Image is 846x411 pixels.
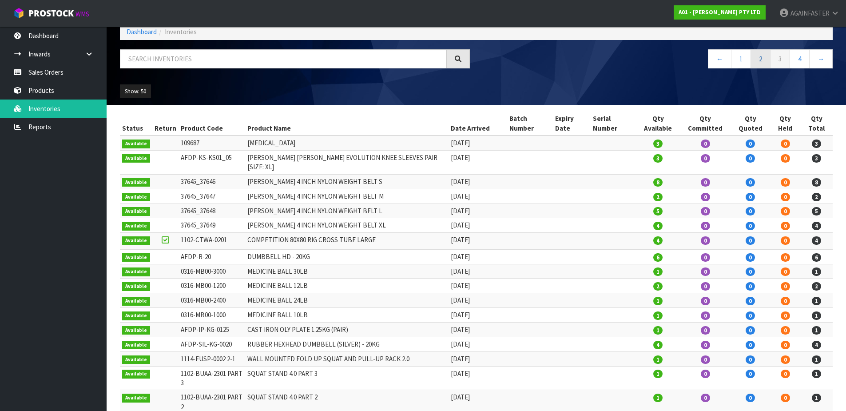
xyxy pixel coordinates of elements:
span: 2 [812,193,821,201]
span: 0 [781,311,790,320]
td: [DATE] [449,323,507,337]
span: 0 [746,236,755,245]
th: Batch Number [507,112,553,136]
span: 2 [812,282,821,291]
td: 37645_37648 [179,204,246,218]
th: Date Arrived [449,112,507,136]
span: 0 [746,193,755,201]
td: [DATE] [449,151,507,175]
th: Serial Number [591,112,636,136]
td: [DATE] [449,249,507,264]
a: 3 [770,49,790,68]
th: Qty Quoted [731,112,771,136]
span: Available [122,222,150,231]
th: Qty Held [771,112,801,136]
span: 0 [701,311,710,320]
th: Status [120,112,152,136]
td: [DATE] [449,264,507,279]
span: 0 [781,140,790,148]
td: 1114-FUSP-0002 2-1 [179,351,246,366]
span: 8 [812,178,821,187]
span: 0 [781,370,790,378]
span: 0 [781,207,790,215]
td: [DATE] [449,136,507,150]
span: 2 [653,193,663,201]
td: CAST IRON OLY PLATE 1.25KG (PAIR) [245,323,449,337]
span: 0 [701,236,710,245]
th: Qty Committed [680,112,731,136]
td: RUBBER HEXHEAD DUMBBELL (SILVER) - 20KG [245,337,449,351]
span: 1 [812,370,821,378]
span: 0 [781,326,790,335]
td: COMPETITION 80X80 RIG CROSS TUBE LARGE [245,233,449,249]
td: 109687 [179,136,246,150]
span: Available [122,193,150,202]
span: 0 [701,193,710,201]
td: 0316-MB00-3000 [179,264,246,279]
th: Qty Available [636,112,680,136]
span: 0 [746,355,755,364]
span: 0 [781,178,790,187]
span: 0 [746,207,755,215]
span: Available [122,341,150,350]
span: 0 [781,267,790,276]
span: 0 [746,178,755,187]
a: Dashboard [127,28,157,36]
span: 4 [653,222,663,230]
span: 0 [746,394,755,402]
span: Available [122,355,150,364]
th: Product Name [245,112,449,136]
span: 0 [781,341,790,349]
span: 1 [812,394,821,402]
td: AFDP-R-20 [179,249,246,264]
span: Available [122,311,150,320]
span: 1 [653,394,663,402]
td: 1102-CTWA-0201 [179,233,246,249]
span: 0 [781,193,790,201]
span: 4 [653,341,663,349]
span: 0 [701,267,710,276]
span: 0 [746,370,755,378]
span: 0 [781,297,790,305]
td: [DATE] [449,351,507,366]
span: 0 [781,282,790,291]
span: Available [122,253,150,262]
span: 2 [653,282,663,291]
td: [PERSON_NAME] [PERSON_NAME] EVOLUTION KNEE SLEEVES PAIR [SIZE: XL] [245,151,449,175]
span: 0 [746,140,755,148]
span: 0 [781,394,790,402]
span: 0 [701,355,710,364]
span: 0 [781,253,790,262]
span: 0 [746,326,755,335]
span: 0 [701,140,710,148]
nav: Page navigation [483,49,833,71]
span: 1 [653,311,663,320]
span: 0 [701,394,710,402]
span: Available [122,154,150,163]
span: 0 [781,236,790,245]
span: 3 [653,140,663,148]
span: 1 [812,326,821,335]
span: 4 [653,236,663,245]
td: 0316-MB00-2400 [179,293,246,308]
span: 1 [653,297,663,305]
span: 1 [653,370,663,378]
span: 1 [653,355,663,364]
span: 5 [653,207,663,215]
td: [DATE] [449,218,507,233]
span: Available [122,207,150,216]
td: DUMBBELL HD - 20KG [245,249,449,264]
span: 0 [701,297,710,305]
td: 37645_37646 [179,174,246,189]
span: 0 [746,267,755,276]
span: 1 [653,267,663,276]
span: 3 [812,140,821,148]
th: Expiry Date [553,112,591,136]
td: [DATE] [449,204,507,218]
a: 1 [731,49,751,68]
td: [DATE] [449,308,507,323]
span: Available [122,267,150,276]
span: Available [122,297,150,306]
td: [PERSON_NAME] 4 INCH NYLON WEIGHT BELT L [245,204,449,218]
input: Search inventories [120,49,447,68]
